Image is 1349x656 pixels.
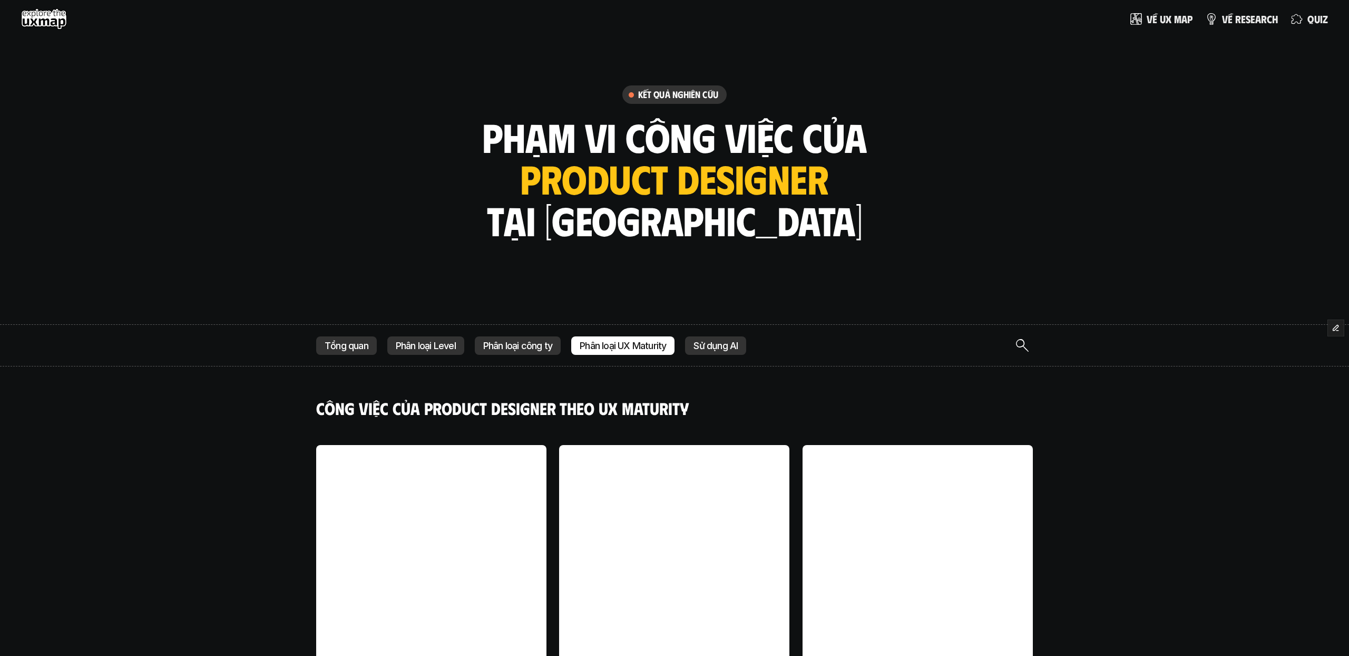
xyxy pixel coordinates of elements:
a: Phân loại công ty [475,336,561,355]
a: Sử dụng AI [685,336,746,355]
a: Phân loại Level [387,336,464,355]
p: Phân loại Level [396,341,456,351]
span: ề [1152,13,1157,25]
h1: phạm vi công việc của [482,115,867,159]
a: Vềuxmap [1130,8,1192,30]
span: c [1267,13,1272,25]
span: ề [1228,13,1233,25]
span: s [1246,13,1250,25]
span: r [1261,13,1267,25]
span: V [1147,13,1152,25]
button: Search Icon [1012,335,1033,356]
h1: tại [GEOGRAPHIC_DATA] [487,198,863,243]
a: quiz [1291,8,1328,30]
span: r [1235,13,1241,25]
p: Tổng quan [325,341,368,351]
a: vềresearch [1205,8,1278,30]
p: Phân loại công ty [483,341,552,351]
span: i [1320,13,1323,25]
span: e [1250,13,1255,25]
span: u [1160,13,1166,25]
span: x [1166,13,1171,25]
h6: Kết quả nghiên cứu [638,89,718,101]
span: a [1255,13,1261,25]
span: h [1272,13,1278,25]
span: e [1241,13,1246,25]
p: Sử dụng AI [693,341,738,351]
span: v [1222,13,1228,25]
span: q [1307,13,1314,25]
img: icon entry point for Site Search [1016,339,1029,352]
span: p [1187,13,1192,25]
span: u [1314,13,1320,25]
a: Tổng quan [316,336,377,355]
span: m [1174,13,1181,25]
a: Phân loại UX Maturity [571,336,674,355]
span: z [1323,13,1328,25]
p: Phân loại UX Maturity [580,341,666,351]
h4: Công việc của Product Designer theo UX Maturity [316,398,1033,418]
span: a [1181,13,1187,25]
button: Edit Framer Content [1328,320,1344,336]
